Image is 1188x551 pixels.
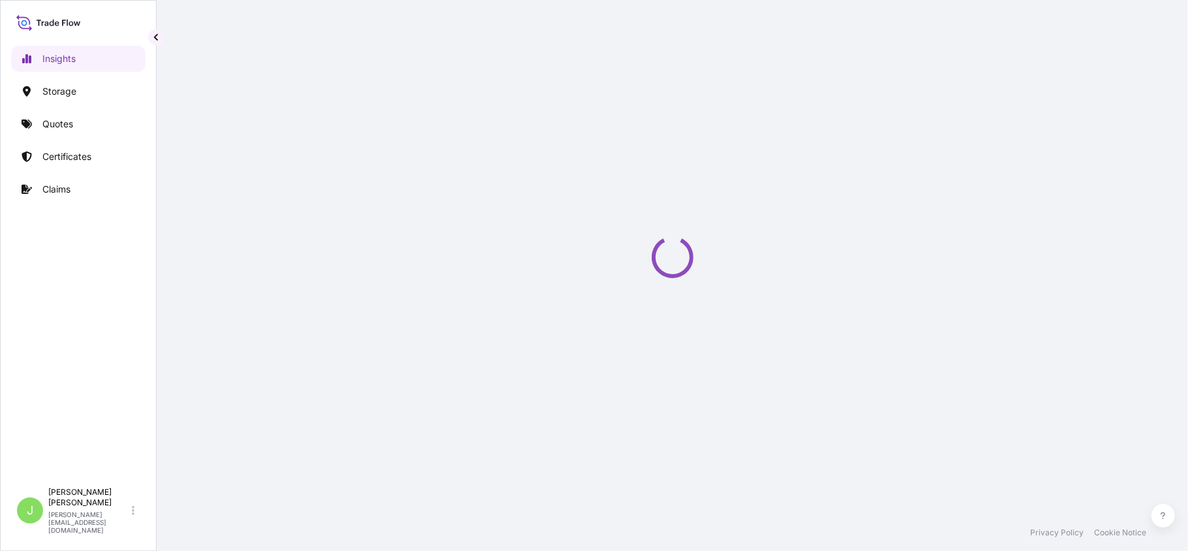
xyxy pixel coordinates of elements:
[42,85,76,98] p: Storage
[48,511,129,534] p: [PERSON_NAME][EMAIL_ADDRESS][DOMAIN_NAME]
[48,487,129,508] p: [PERSON_NAME] [PERSON_NAME]
[11,176,145,202] a: Claims
[42,150,91,163] p: Certificates
[27,504,33,517] span: J
[42,118,73,131] p: Quotes
[11,111,145,137] a: Quotes
[11,78,145,104] a: Storage
[42,183,70,196] p: Claims
[11,46,145,72] a: Insights
[1030,527,1084,538] a: Privacy Policy
[1094,527,1146,538] a: Cookie Notice
[11,144,145,170] a: Certificates
[42,52,76,65] p: Insights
